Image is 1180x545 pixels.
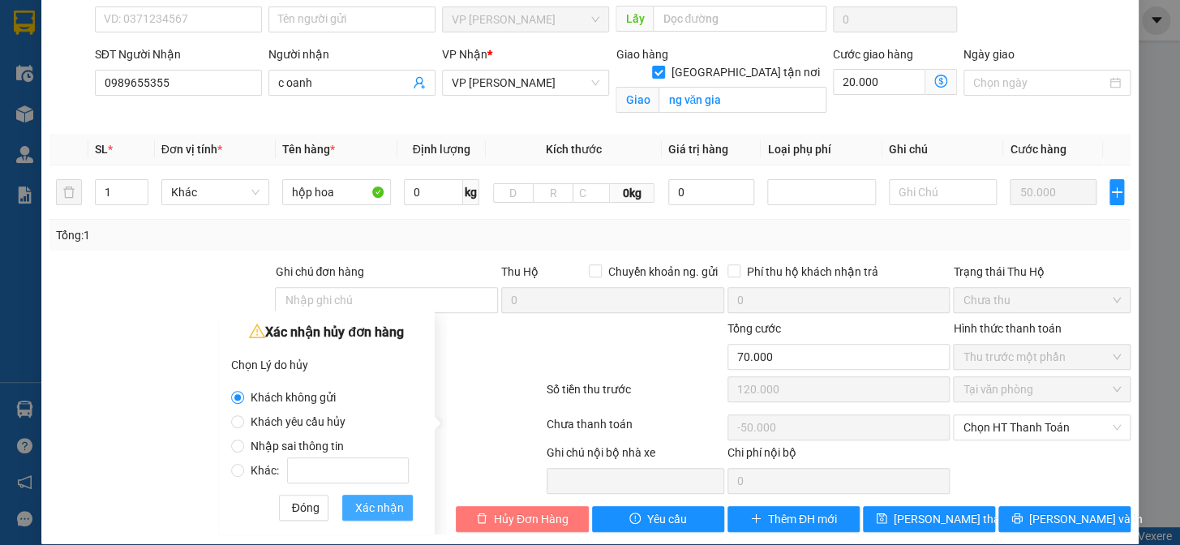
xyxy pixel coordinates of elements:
span: 0kg [610,183,654,203]
span: [GEOGRAPHIC_DATA] tận nơi [665,63,826,81]
input: 0 [1010,179,1096,205]
span: Định lượng [413,143,470,156]
input: VD: Bàn, Ghế [282,179,391,205]
button: save[PERSON_NAME] thay đổi [863,506,995,532]
span: Khác [171,180,260,204]
span: SL [95,143,108,156]
span: Lấy [616,6,653,32]
div: Chọn Lý do hủy [231,353,422,377]
button: plusThêm ĐH mới [727,506,860,532]
input: Dọc đường [653,6,826,32]
label: Cước giao hàng [833,48,913,61]
button: Xác nhận [342,495,413,521]
th: Loại phụ phí [761,134,882,165]
span: Tên hàng [282,143,335,156]
input: D [493,183,534,203]
span: Thu trước một phần [963,345,1121,369]
span: Đơn vị tính [161,143,222,156]
input: Ghi chú đơn hàng [275,287,498,313]
span: Hủy Đơn Hàng [494,510,569,528]
span: [PERSON_NAME] và In [1029,510,1143,528]
input: Khác: [287,457,409,483]
button: Đóng [279,495,328,521]
button: printer[PERSON_NAME] và In [998,506,1131,532]
span: save [876,513,887,526]
label: Số tiền thu trước [547,383,631,396]
span: delete [476,513,487,526]
span: exclamation-circle [629,513,641,526]
span: Yêu cầu [647,510,687,528]
label: Ghi chú đơn hàng [275,265,364,278]
span: kg [463,179,479,205]
div: Tổng: 1 [56,226,457,244]
button: deleteHủy Đơn Hàng [456,506,588,532]
span: Giao hàng [616,48,667,61]
span: Xác nhận [355,499,404,517]
label: Ngày giao [963,48,1015,61]
div: Trạng thái Thu Hộ [953,263,1131,281]
span: Khác: [244,464,415,477]
span: Tại văn phòng [963,377,1121,401]
button: plus [1109,179,1124,205]
input: Ngày giao [973,74,1106,92]
span: Giá trị hàng [668,143,728,156]
button: delete [56,179,82,205]
span: Cước hàng [1010,143,1066,156]
input: Giao tận nơi [659,87,826,113]
input: C [573,183,609,203]
span: Chuyển khoản ng. gửi [602,263,724,281]
span: Khách yêu cầu hủy [244,415,352,428]
span: Chưa thu [963,288,1121,312]
span: [PERSON_NAME] thay đổi [894,510,1023,528]
span: Kích thước [546,143,602,156]
span: user-add [413,76,426,89]
input: Cước giao hàng [833,69,925,95]
th: Ghi chú [882,134,1004,165]
span: dollar-circle [934,75,947,88]
span: plus [1110,186,1123,199]
span: VP Nhận [442,48,487,61]
span: Phí thu hộ khách nhận trả [740,263,885,281]
div: Người nhận [268,45,436,63]
button: exclamation-circleYêu cầu [592,506,724,532]
span: Tổng cước [727,322,781,335]
span: plus [750,513,762,526]
span: Thu Hộ [501,265,539,278]
input: 0 [727,376,950,402]
span: Khách không gửi [244,391,342,404]
span: VP Hà Tĩnh [452,71,599,95]
div: SĐT Người Nhận [95,45,262,63]
input: Ghi Chú [889,179,998,205]
div: Xác nhận hủy đơn hàng [231,320,422,345]
span: Giao [616,87,659,113]
span: VP Ngọc Hồi [452,7,599,32]
input: Cước lấy hàng [833,6,957,32]
span: Chọn HT Thanh Toán [963,415,1121,440]
span: warning [249,323,265,339]
label: Hình thức thanh toán [953,322,1061,335]
span: Thêm ĐH mới [768,510,837,528]
div: Chi phí nội bộ [727,444,950,468]
div: Chưa thanh toán [545,415,726,444]
span: Đóng [292,499,320,517]
input: R [533,183,573,203]
span: Nhập sai thông tin [244,440,350,453]
div: Ghi chú nội bộ nhà xe [547,444,724,468]
span: printer [1011,513,1023,526]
